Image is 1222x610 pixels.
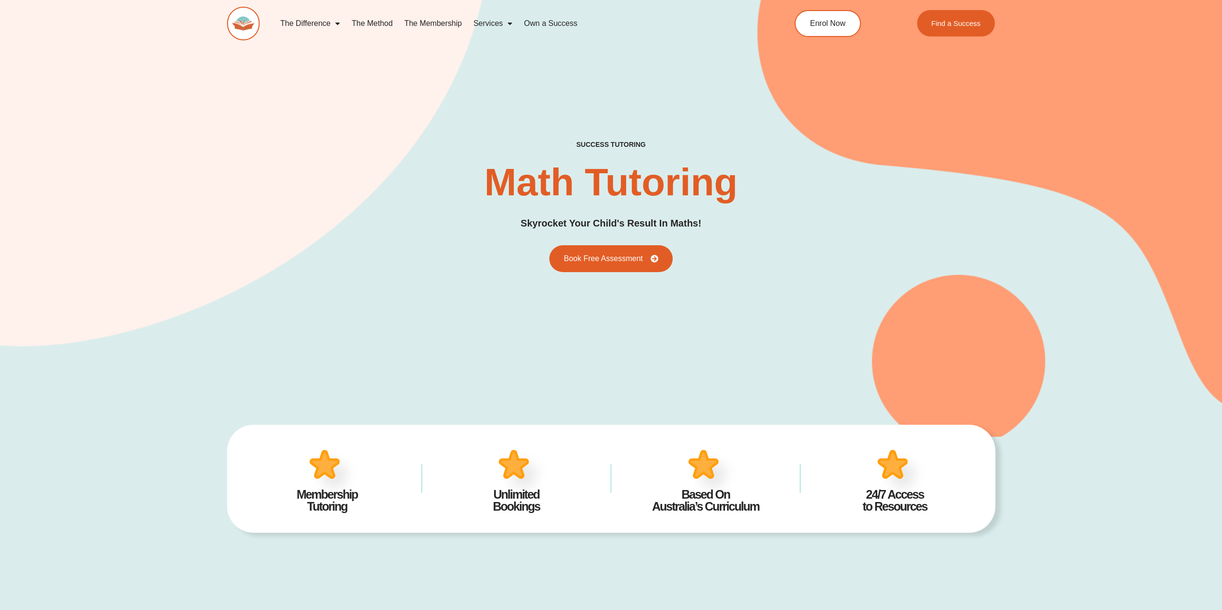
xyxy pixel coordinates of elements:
[247,489,408,513] h4: Membership Tutoring
[549,245,673,272] a: Book Free Assessment
[810,20,846,27] span: Enrol Now
[275,12,346,35] a: The Difference
[399,12,468,35] a: The Membership
[564,255,643,263] span: Book Free Assessment
[815,489,975,513] h4: 24/7 Access to Resources
[468,12,518,35] a: Services
[626,489,786,513] h4: Based On Australia’s Curriculum
[275,12,751,35] nav: Menu
[436,489,597,513] h4: Unlimited Bookings
[520,216,701,231] h3: Skyrocket Your Child's Result In Maths!
[484,163,738,202] h2: Math Tutoring
[917,10,995,36] a: Find a Success
[932,20,981,27] span: Find a Success
[518,12,583,35] a: Own a Success
[795,10,861,37] a: Enrol Now
[576,141,645,149] h4: success tutoring
[346,12,398,35] a: The Method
